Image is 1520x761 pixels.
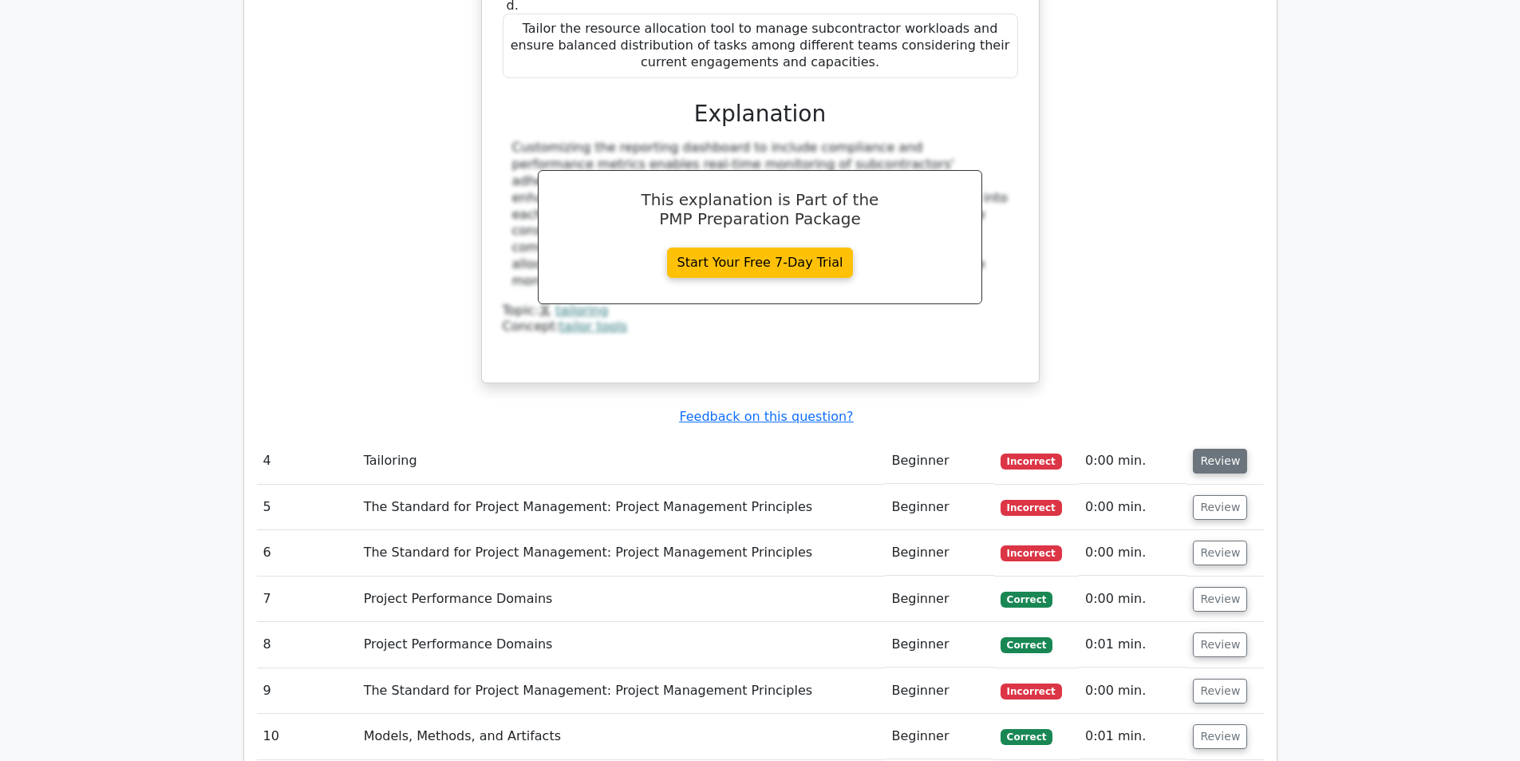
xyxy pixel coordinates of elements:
a: tailor tools [559,319,627,334]
td: 5 [257,485,357,530]
div: Concept: [503,319,1018,335]
button: Review [1193,632,1247,657]
td: Beginner [885,485,993,530]
td: 0:00 min. [1079,530,1186,576]
button: Review [1193,449,1247,474]
td: The Standard for Project Management: Project Management Principles [357,668,886,714]
span: Correct [1001,637,1052,653]
button: Review [1193,724,1247,749]
button: Review [1193,495,1247,520]
td: 0:00 min. [1079,485,1186,530]
span: Incorrect [1001,684,1062,700]
div: Tailor the resource allocation tool to manage subcontractor workloads and ensure balanced distrib... [503,14,1018,77]
div: Customizing the reporting dashboard to include compliance and performance metrics enables real-ti... [512,140,1009,289]
td: Beginner [885,577,993,622]
td: Beginner [885,438,993,484]
span: Incorrect [1001,500,1062,516]
span: Incorrect [1001,454,1062,470]
td: 0:00 min. [1079,668,1186,714]
td: 4 [257,438,357,484]
td: Beginner [885,668,993,714]
td: 8 [257,622,357,668]
td: Beginner [885,714,993,759]
td: 0:01 min. [1079,622,1186,668]
a: tailoring [555,303,608,318]
span: Incorrect [1001,545,1062,561]
td: Project Performance Domains [357,577,886,622]
td: Beginner [885,530,993,576]
td: 0:00 min. [1079,438,1186,484]
td: 7 [257,577,357,622]
h3: Explanation [512,101,1009,128]
td: 6 [257,530,357,576]
td: The Standard for Project Management: Project Management Principles [357,485,886,530]
td: Beginner [885,622,993,668]
span: Correct [1001,729,1052,745]
span: Correct [1001,592,1052,608]
td: 9 [257,668,357,714]
td: Tailoring [357,438,886,484]
td: Models, Methods, and Artifacts [357,714,886,759]
td: Project Performance Domains [357,622,886,668]
button: Review [1193,541,1247,565]
td: 10 [257,714,357,759]
button: Review [1193,587,1247,612]
div: Topic: [503,303,1018,319]
a: Feedback on this question? [679,409,853,424]
td: 0:00 min. [1079,577,1186,622]
td: 0:01 min. [1079,714,1186,759]
td: The Standard for Project Management: Project Management Principles [357,530,886,576]
a: Start Your Free 7-Day Trial [667,248,854,278]
button: Review [1193,679,1247,704]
